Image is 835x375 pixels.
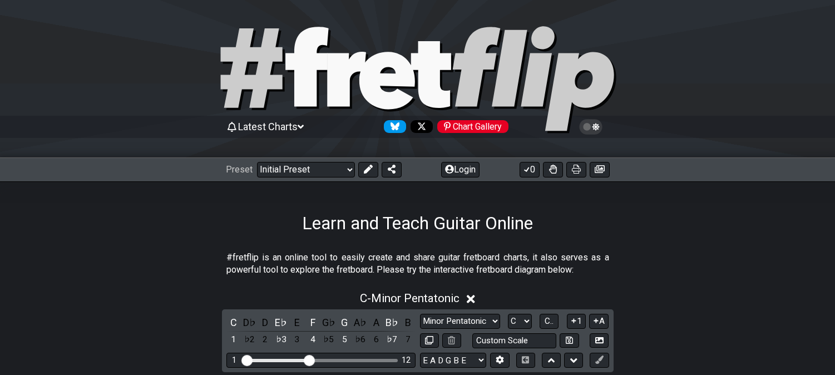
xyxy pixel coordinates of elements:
[441,162,480,177] button: Login
[322,315,336,330] div: toggle pitch class
[543,162,563,177] button: Toggle Dexterity for all fretkits
[508,314,532,329] select: Tonic/Root
[542,353,561,368] button: Move up
[369,332,383,347] div: toggle scale degree
[567,314,586,329] button: 1
[382,162,402,177] button: Share Preset
[585,122,597,132] span: Toggle light / dark theme
[226,164,253,175] span: Preset
[226,332,241,347] div: toggle scale degree
[226,251,609,277] p: #fretflip is an online tool to easily create and share guitar fretboard charts, it also serves as...
[385,315,399,330] div: toggle pitch class
[590,353,609,368] button: First click edit preset to enable marker editing
[290,315,304,330] div: toggle pitch class
[590,333,609,348] button: Create Image
[560,333,579,348] button: Store user defined scale
[322,332,336,347] div: toggle scale degree
[242,315,256,330] div: toggle pitch class
[274,315,288,330] div: toggle pitch class
[258,332,273,347] div: toggle scale degree
[302,213,533,234] h1: Learn and Teach Guitar Online
[589,314,609,329] button: A
[353,332,368,347] div: toggle scale degree
[540,314,559,329] button: C..
[437,120,508,133] div: Chart Gallery
[385,332,399,347] div: toggle scale degree
[360,292,460,305] span: C - Minor Pentatonic
[274,332,288,347] div: toggle scale degree
[238,121,298,132] span: Latest Charts
[290,332,304,347] div: toggle scale degree
[232,356,236,365] div: 1
[564,353,583,368] button: Move down
[566,162,586,177] button: Print
[590,162,610,177] button: Create image
[401,332,415,347] div: toggle scale degree
[258,315,273,330] div: toggle pitch class
[337,332,352,347] div: toggle scale degree
[353,315,368,330] div: toggle pitch class
[358,162,378,177] button: Edit Preset
[242,332,256,347] div: toggle scale degree
[545,316,554,326] span: C..
[490,353,509,368] button: Edit Tuning
[433,120,508,133] a: #fretflip at Pinterest
[305,332,320,347] div: toggle scale degree
[369,315,383,330] div: toggle pitch class
[516,353,535,368] button: Toggle horizontal chord view
[226,353,416,368] div: Visible fret range
[420,314,500,329] select: Scale
[420,333,439,348] button: Copy
[406,120,433,133] a: Follow #fretflip at X
[257,162,355,177] select: Preset
[379,120,406,133] a: Follow #fretflip at Bluesky
[442,333,461,348] button: Delete
[226,315,241,330] div: toggle pitch class
[520,162,540,177] button: 0
[305,315,320,330] div: toggle pitch class
[401,315,415,330] div: toggle pitch class
[420,353,486,368] select: Tuning
[337,315,352,330] div: toggle pitch class
[402,356,411,365] div: 12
